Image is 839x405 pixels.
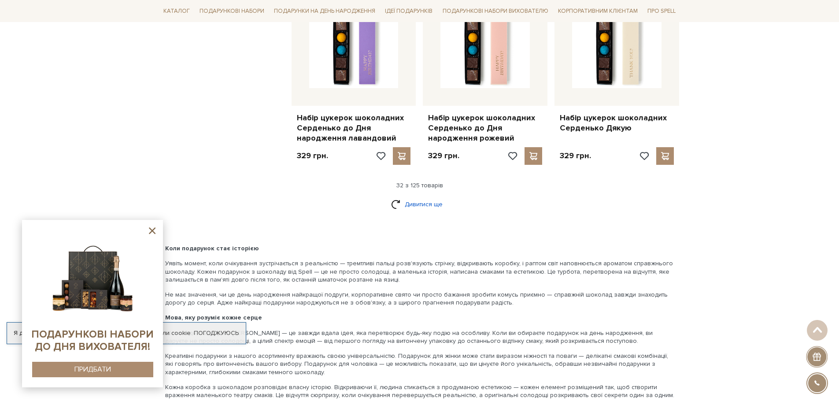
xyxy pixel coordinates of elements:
[7,329,246,337] div: Я дозволяю [DOMAIN_NAME] використовувати
[560,113,674,134] a: Набір цукерок шоколадних Серденько Дякую
[381,4,436,18] a: Ідеї подарунків
[165,314,262,321] b: Мова, яку розуміє кожне серце
[270,4,379,18] a: Подарунки на День народження
[165,291,674,307] p: Не має значення, чи це день народження найкращої подруги, корпоративне свято чи просто бажання зр...
[644,4,679,18] a: Про Spell
[428,113,542,144] a: Набір цукерок шоколадних Серденько до Дня народження рожевий
[156,182,683,189] div: 32 з 125 товарів
[165,245,259,252] b: Коли подарунок стає історією
[151,329,191,337] a: файли cookie
[297,151,328,161] p: 329 грн.
[194,329,239,337] a: Погоджуюсь
[391,197,448,212] a: Дивитися ще
[165,383,674,399] p: Кожна коробка з шоколадом розповідає власну історію. Відкриваючи її, людина стикається з продуман...
[160,4,193,18] a: Каталог
[165,329,674,345] p: Шоколадні подарунки [PERSON_NAME] — це завжди вдала ідея, яка перетворює будь-яку подію на особли...
[439,4,552,19] a: Подарункові набори вихователю
[554,4,641,19] a: Корпоративним клієнтам
[196,4,268,18] a: Подарункові набори
[165,352,674,376] p: Креативні подарунки з нашого асортименту вражають своєю універсальністю. Подарунок для жінки може...
[297,113,411,144] a: Набір цукерок шоколадних Серденько до Дня народження лавандовий
[165,260,674,284] p: Уявіть момент, коли очікування зустрічається з реальністю — тремтливі пальці розв'язують стрічку,...
[428,151,459,161] p: 329 грн.
[560,151,591,161] p: 329 грн.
